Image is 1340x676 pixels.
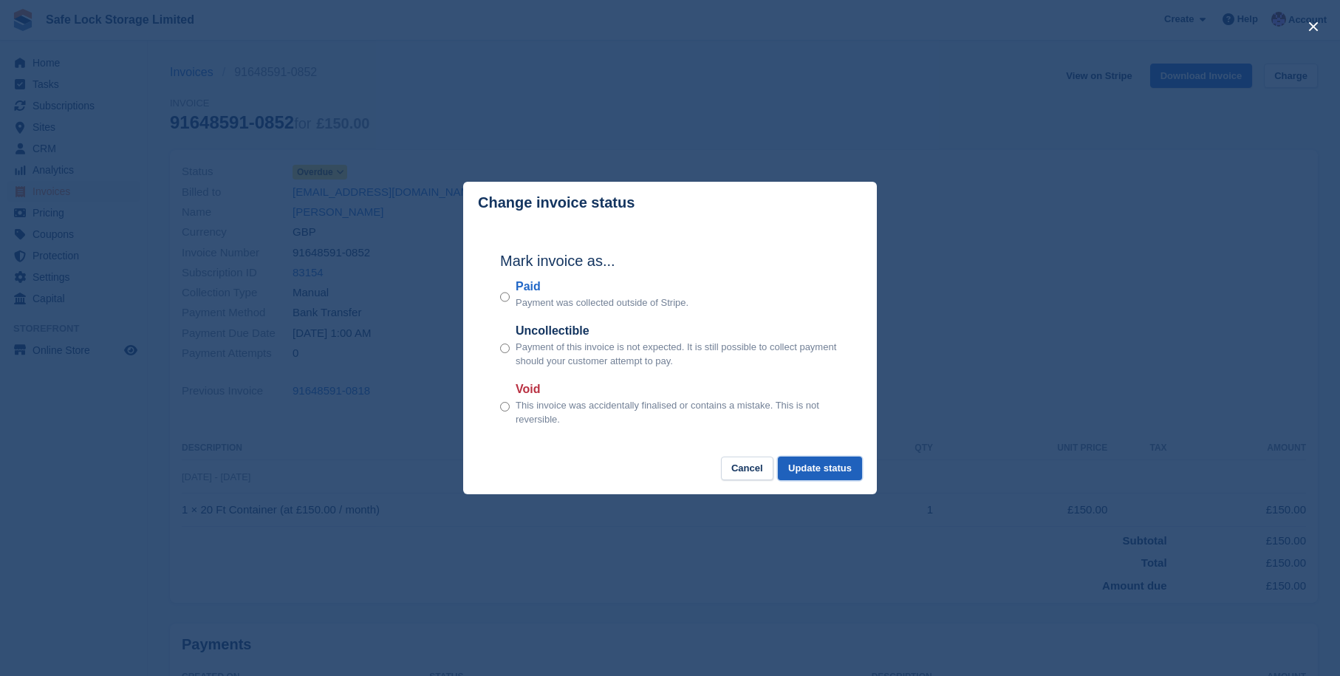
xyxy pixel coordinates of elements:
[516,380,840,398] label: Void
[500,250,840,272] h2: Mark invoice as...
[516,398,840,427] p: This invoice was accidentally finalised or contains a mistake. This is not reversible.
[516,340,840,369] p: Payment of this invoice is not expected. It is still possible to collect payment should your cust...
[516,278,688,296] label: Paid
[721,457,773,481] button: Cancel
[778,457,862,481] button: Update status
[516,322,840,340] label: Uncollectible
[478,194,635,211] p: Change invoice status
[516,296,688,310] p: Payment was collected outside of Stripe.
[1302,15,1325,38] button: close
